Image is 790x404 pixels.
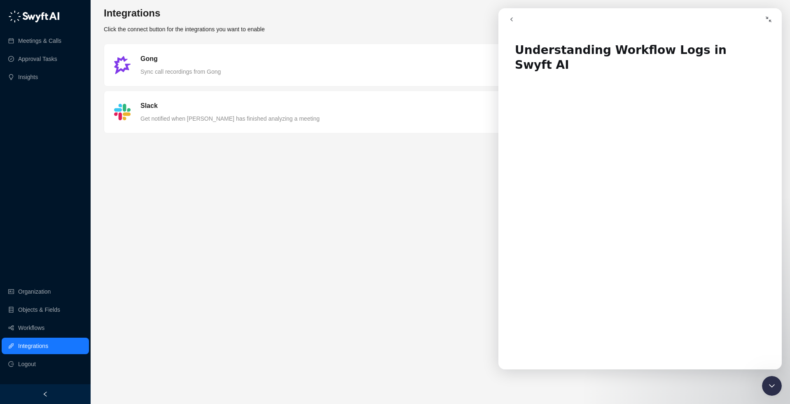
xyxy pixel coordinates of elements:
[18,51,57,67] a: Approval Tasks
[18,69,38,85] a: Insights
[18,356,36,372] span: Logout
[104,7,777,20] h3: Integrations
[8,361,14,367] span: logout
[140,68,221,75] span: Sync call recordings from Gong
[42,391,48,397] span: left
[18,301,60,318] a: Objects & Fields
[18,33,61,49] a: Meetings & Calls
[104,26,265,33] span: Click the connect button for the integrations you want to enable
[18,338,48,354] a: Integrations
[8,10,60,23] img: logo-05li4sbe.png
[114,104,131,120] img: slack-Cn3INd-T.png
[762,376,782,396] iframe: Intercom live chat
[140,101,158,111] h5: Slack
[498,8,782,369] iframe: Intercom live chat
[114,56,131,74] img: gong-Dwh8HbPa.png
[18,283,51,300] a: Organization
[18,320,44,336] a: Workflows
[140,54,158,64] h5: Gong
[140,115,320,122] span: Get notified when [PERSON_NAME] has finished analyzing a meeting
